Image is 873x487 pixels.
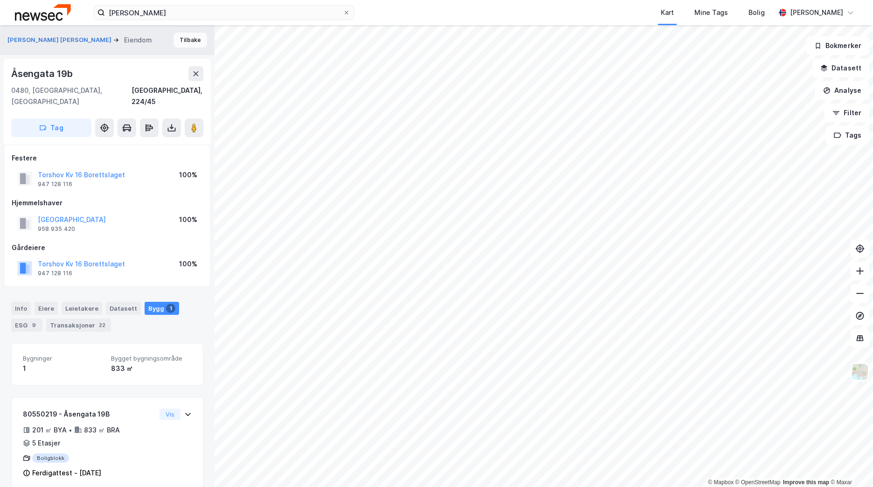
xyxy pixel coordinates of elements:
img: newsec-logo.f6e21ccffca1b3a03d2d.png [15,4,71,21]
a: Mapbox [708,479,734,486]
div: • [69,426,72,434]
a: OpenStreetMap [735,479,781,486]
button: Datasett [812,59,869,77]
button: Tilbake [173,33,207,48]
div: 22 [97,320,107,330]
div: 947 128 116 [38,181,72,188]
div: Gårdeiere [12,242,203,253]
div: [GEOGRAPHIC_DATA], 224/45 [132,85,204,107]
button: [PERSON_NAME] [PERSON_NAME] [7,35,113,45]
div: Leietakere [62,302,102,315]
div: 100% [179,214,197,225]
div: Transaksjoner [46,319,111,332]
div: Kontrollprogram for chat [826,442,873,487]
div: 833 ㎡ BRA [84,424,120,436]
button: Bokmerker [806,36,869,55]
div: ESG [11,319,42,332]
div: 958 935 420 [38,225,75,233]
div: Mine Tags [694,7,728,18]
button: Analyse [815,81,869,100]
div: 947 128 116 [38,270,72,277]
div: 833 ㎡ [111,363,192,374]
div: Bygg [145,302,179,315]
div: Eiere [35,302,58,315]
a: Improve this map [783,479,829,486]
div: [PERSON_NAME] [790,7,843,18]
button: Tags [826,126,869,145]
div: Datasett [106,302,141,315]
button: Filter [824,104,869,122]
div: 100% [179,258,197,270]
div: Info [11,302,31,315]
div: 80550219 - Åsengata 19B [23,409,156,420]
div: 1 [23,363,104,374]
div: Eiendom [124,35,152,46]
div: 9 [29,320,39,330]
div: Festere [12,153,203,164]
div: Hjemmelshaver [12,197,203,209]
div: 0480, [GEOGRAPHIC_DATA], [GEOGRAPHIC_DATA] [11,85,132,107]
div: 201 ㎡ BYA [32,424,67,436]
div: Bolig [748,7,765,18]
div: Ferdigattest - [DATE] [32,467,101,479]
img: Z [851,363,869,381]
div: 100% [179,169,197,181]
button: Tag [11,118,91,137]
iframe: Chat Widget [826,442,873,487]
div: Kart [661,7,674,18]
div: 1 [166,304,175,313]
span: Bygninger [23,355,104,362]
span: Bygget bygningsområde [111,355,192,362]
button: Vis [159,409,180,420]
input: Søk på adresse, matrikkel, gårdeiere, leietakere eller personer [105,6,343,20]
div: Åsengata 19b [11,66,75,81]
div: 5 Etasjer [32,438,60,449]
